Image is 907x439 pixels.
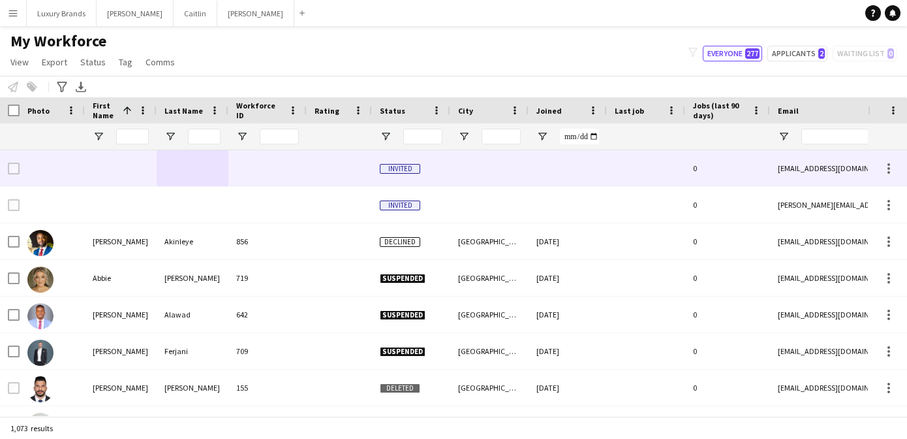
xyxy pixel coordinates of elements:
[27,376,54,402] img: Abdallah Abu Naim
[93,101,117,120] span: First Name
[685,297,770,333] div: 0
[157,333,228,369] div: Ferjani
[157,297,228,333] div: Alawad
[85,333,157,369] div: [PERSON_NAME]
[703,46,762,61] button: Everyone277
[157,223,228,259] div: Akinleye
[164,131,176,142] button: Open Filter Menu
[380,383,420,393] span: Deleted
[778,106,799,116] span: Email
[236,101,283,120] span: Workforce ID
[116,129,149,144] input: First Name Filter Input
[380,347,425,357] span: Suspended
[529,370,607,406] div: [DATE]
[27,106,50,116] span: Photo
[685,187,770,223] div: 0
[85,223,157,259] div: [PERSON_NAME]
[458,106,473,116] span: City
[529,297,607,333] div: [DATE]
[685,260,770,296] div: 0
[380,164,420,174] span: Invited
[380,274,425,284] span: Suspended
[188,129,221,144] input: Last Name Filter Input
[228,370,307,406] div: 155
[529,260,607,296] div: [DATE]
[693,101,746,120] span: Jobs (last 90 days)
[458,131,470,142] button: Open Filter Menu
[529,223,607,259] div: [DATE]
[5,54,34,71] a: View
[85,370,157,406] div: [PERSON_NAME]
[450,333,529,369] div: [GEOGRAPHIC_DATA]
[228,297,307,333] div: 642
[380,106,405,116] span: Status
[140,54,180,71] a: Comms
[114,54,138,71] a: Tag
[536,131,548,142] button: Open Filter Menu
[560,129,599,144] input: Joined Filter Input
[767,46,827,61] button: Applicants2
[27,267,54,293] img: Abbie Fisher
[217,1,294,26] button: [PERSON_NAME]
[380,131,392,142] button: Open Filter Menu
[85,260,157,296] div: Abbie
[54,79,70,95] app-action-btn: Advanced filters
[119,56,132,68] span: Tag
[8,163,20,174] input: Row Selection is disabled for this row (unchecked)
[260,129,299,144] input: Workforce ID Filter Input
[80,56,106,68] span: Status
[450,370,529,406] div: [GEOGRAPHIC_DATA]
[685,223,770,259] div: 0
[157,370,228,406] div: [PERSON_NAME]
[27,230,54,256] img: Temitope James Akinleye
[42,56,67,68] span: Export
[450,223,529,259] div: [GEOGRAPHIC_DATA]
[27,1,97,26] button: Luxury Brands
[8,199,20,211] input: Row Selection is disabled for this row (unchecked)
[228,260,307,296] div: 719
[73,79,89,95] app-action-btn: Export XLSX
[685,150,770,186] div: 0
[745,48,760,59] span: 277
[75,54,111,71] a: Status
[536,106,562,116] span: Joined
[228,223,307,259] div: 856
[228,333,307,369] div: 709
[10,56,29,68] span: View
[615,106,644,116] span: Last job
[685,370,770,406] div: 0
[174,1,217,26] button: Caitlin
[450,260,529,296] div: [GEOGRAPHIC_DATA]
[97,1,174,26] button: [PERSON_NAME]
[164,106,203,116] span: Last Name
[85,297,157,333] div: [PERSON_NAME]
[403,129,442,144] input: Status Filter Input
[315,106,339,116] span: Rating
[10,31,106,51] span: My Workforce
[685,333,770,369] div: 0
[380,310,425,320] span: Suspended
[482,129,521,144] input: City Filter Input
[778,131,790,142] button: Open Filter Menu
[8,382,20,394] input: Row Selection is disabled for this row (unchecked)
[27,303,54,329] img: Abdalaziz Alawad
[27,340,54,366] img: Abdallah Ferjani
[380,237,420,247] span: Declined
[236,131,248,142] button: Open Filter Menu
[93,131,104,142] button: Open Filter Menu
[380,201,420,210] span: Invited
[529,333,607,369] div: [DATE]
[27,413,54,439] img: abdalnasser altibi
[146,56,175,68] span: Comms
[450,297,529,333] div: [GEOGRAPHIC_DATA]
[818,48,825,59] span: 2
[157,260,228,296] div: [PERSON_NAME]
[37,54,72,71] a: Export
